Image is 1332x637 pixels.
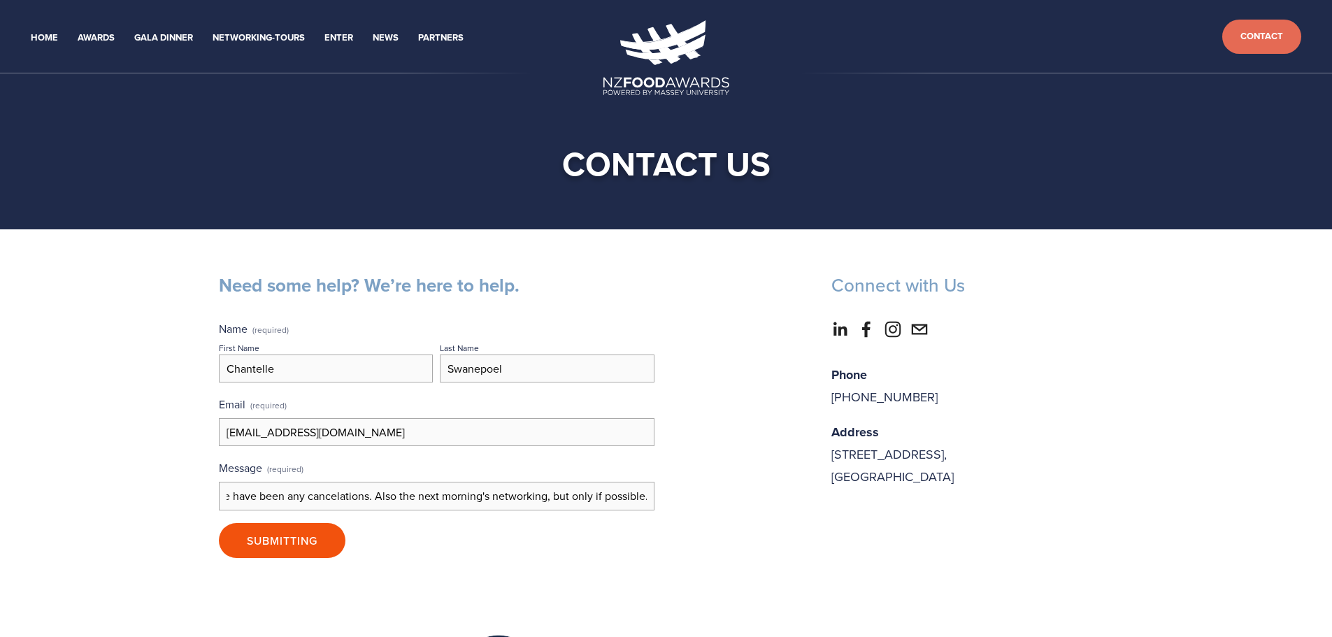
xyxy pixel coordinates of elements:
[219,272,520,299] strong: Need some help? We’re here to help.
[213,30,305,46] a: Networking-Tours
[267,459,303,479] span: (required)
[831,423,879,441] strong: Address
[831,421,1114,488] p: [STREET_ADDRESS], [GEOGRAPHIC_DATA]
[252,326,289,334] span: (required)
[373,30,399,46] a: News
[247,533,317,548] span: Submitting
[418,30,464,46] a: Partners
[31,30,58,46] a: Home
[219,321,248,336] span: Name
[134,30,193,46] a: Gala Dinner
[324,30,353,46] a: Enter
[858,321,875,338] a: Abbie Harris
[250,395,287,415] span: (required)
[241,143,1091,185] h1: Contact US
[831,274,1114,297] h3: Connect with Us
[78,30,115,46] a: Awards
[831,364,1114,408] p: [PHONE_NUMBER]
[1222,20,1301,54] a: Contact
[911,321,928,338] a: nzfoodawards@massey.ac.nz
[885,321,901,338] a: Instagram
[219,396,245,412] span: Email
[831,366,867,384] strong: Phone
[831,321,848,338] a: LinkedIn
[219,460,262,475] span: Message
[219,482,654,510] input: How can we help?
[440,342,479,354] div: Last Name
[219,523,345,558] button: SubmittingSubmitting
[219,342,259,354] div: First Name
